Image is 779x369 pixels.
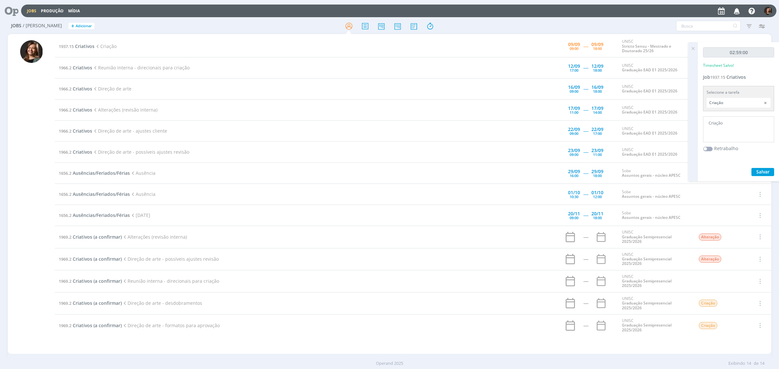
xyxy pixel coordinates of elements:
img: L [764,7,772,15]
div: 11:00 [593,153,602,156]
span: Criativos [73,107,92,113]
button: Jobs [25,8,38,14]
span: Reunião interna - direcionais para criação [92,65,190,71]
span: 1966.2 [59,149,71,155]
div: 20/11 [568,211,580,216]
span: Criativos (a confirmar) [73,300,122,306]
span: 1656.2 [59,212,71,218]
div: 22/09 [591,127,603,132]
span: 1656.2 [59,170,71,176]
button: L [764,5,773,17]
span: 1969.2 [59,323,71,328]
div: 12/09 [591,64,603,68]
div: UNISC [622,148,689,157]
div: UNISC [622,63,689,73]
a: 1937.15Criativos [59,43,94,49]
span: 1937.15 [710,74,725,80]
a: 1969.2Criativos (a confirmar) [59,256,122,262]
button: Salvar [751,168,774,176]
button: +Adicionar [68,23,94,30]
span: Criativos [73,86,92,92]
a: 1966.2Criativos [59,107,92,113]
div: 23/09 [591,148,603,153]
label: Retrabalho [714,145,738,152]
div: 18:00 [593,174,602,177]
div: 16/09 [591,85,603,89]
span: Adicionar [76,24,92,28]
span: Direção de arte - possíveis ajustes revisão [92,149,189,155]
a: Assuntos gerais - núcleo APESC [622,194,681,199]
span: Criativos [726,74,746,80]
span: Direção de arte - formatos para aprovação [122,322,220,328]
div: 18:00 [593,68,602,72]
a: Assuntos gerais - núcleo APESC [622,215,681,220]
a: Graduação EAD E1 2025/2026 [622,88,677,94]
div: 17:00 [593,132,602,135]
a: Produção [41,8,64,14]
button: Produção [39,8,66,14]
a: 1966.2Criativos [59,65,92,71]
div: 18:00 [593,47,602,50]
div: Sobe [622,211,689,220]
span: Ausências/Feriados/Férias [73,212,130,218]
div: 09:00 [570,47,578,50]
span: 1966.2 [59,65,71,71]
div: UNISC [622,39,689,53]
div: 12:00 [593,195,602,198]
span: Criativos [75,43,94,49]
a: Stricto Sensu - Mestrado e Doutorado 25/26 [622,43,671,54]
span: Criativos [73,149,92,155]
span: 1969.2 [59,300,71,306]
a: Jobs [27,8,36,14]
span: ----- [583,65,588,71]
button: Mídia [66,8,82,14]
span: ----- [583,170,588,176]
div: 01/10 [591,190,603,195]
div: 20/11 [591,211,603,216]
div: Sobe [622,190,689,199]
span: 14 [747,360,751,367]
span: 1966.2 [59,86,71,92]
a: 1966.2Criativos [59,149,92,155]
input: Busca [676,21,741,31]
div: UNISC [622,84,689,94]
a: Graduação EAD E1 2025/2026 [622,67,677,73]
div: 11:00 [570,111,578,114]
span: ----- [583,128,588,134]
div: 09/09 [568,42,580,47]
a: Graduação EAD E1 2025/2026 [622,151,677,157]
a: 1966.2Criativos [59,86,92,92]
div: 16/09 [568,85,580,89]
span: 1969.2 [59,234,71,240]
a: Job1937.15Criativos [703,74,746,80]
span: Direção de arte - ajustes cliente [92,128,167,134]
div: 09:00 [570,89,578,93]
a: Assuntos gerais - núcleo APESC [622,173,681,178]
a: 1966.2Criativos [59,128,92,134]
div: UNISC [622,296,689,310]
a: 1969.2Criativos (a confirmar) [59,322,122,328]
span: Ausências/Feriados/Férias [73,191,130,197]
span: Criativos (a confirmar) [73,278,122,284]
span: Direção de arte [92,86,131,92]
span: ----- [583,86,588,92]
span: Reunião interna - direcionais para criação [122,278,219,284]
a: Graduação EAD E1 2025/2026 [622,130,677,136]
span: Direção de arte - desdobramentos [122,300,202,306]
a: 1656.2Ausências/Feriados/Férias [59,170,130,176]
a: Graduação Semipresencial 2025/2026 [622,300,672,310]
span: Criativos (a confirmar) [73,256,122,262]
div: UNISC [622,274,689,288]
span: 14 [760,360,764,367]
a: Graduação Semipresencial 2025/2026 [622,234,672,244]
span: Criação [699,300,717,307]
div: UNISC [622,126,689,136]
img: L [20,40,43,63]
div: 23/09 [568,148,580,153]
span: de [754,360,759,367]
span: Salvar [756,169,770,175]
div: 01/10 [568,190,580,195]
div: 14:00 [593,111,602,114]
div: 10:30 [570,195,578,198]
span: Criativos [73,65,92,71]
